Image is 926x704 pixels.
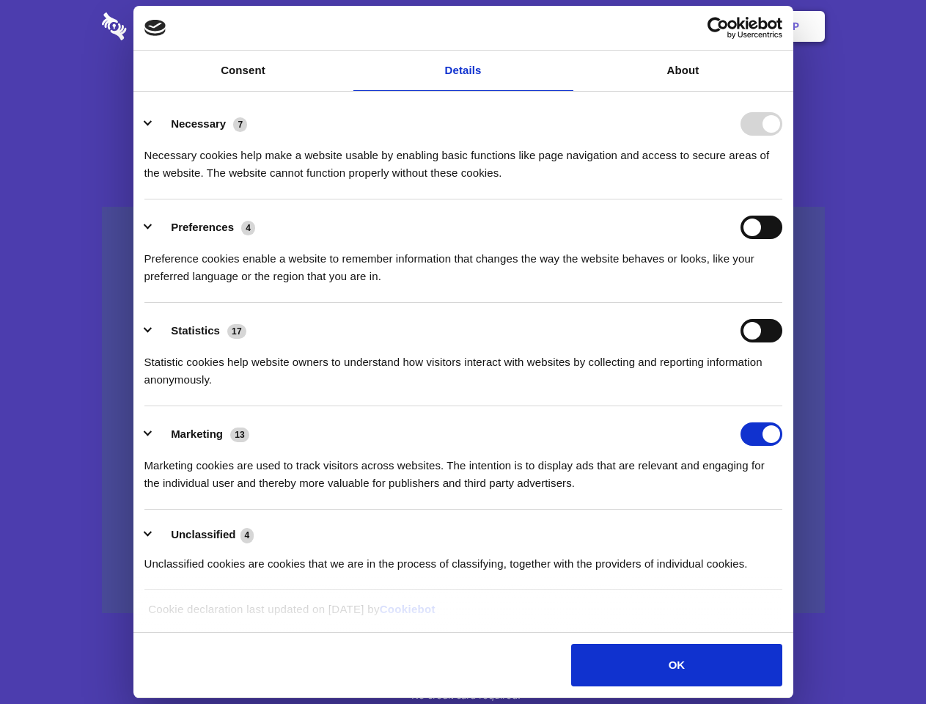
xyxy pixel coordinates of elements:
span: 4 [240,528,254,543]
div: Necessary cookies help make a website usable by enabling basic functions like page navigation and... [144,136,782,182]
span: 17 [227,324,246,339]
a: Usercentrics Cookiebot - opens in a new window [654,17,782,39]
label: Preferences [171,221,234,233]
div: Cookie declaration last updated on [DATE] by [137,601,789,629]
div: Unclassified cookies are cookies that we are in the process of classifying, together with the pro... [144,544,782,573]
img: logo [144,20,166,36]
button: Preferences (4) [144,216,265,239]
button: Statistics (17) [144,319,256,342]
a: About [573,51,793,91]
button: OK [571,644,782,686]
a: Consent [133,51,353,91]
a: Login [665,4,729,49]
div: Statistic cookies help website owners to understand how visitors interact with websites by collec... [144,342,782,389]
iframe: Drift Widget Chat Controller [853,631,908,686]
button: Necessary (7) [144,112,257,136]
a: Details [353,51,573,91]
a: Pricing [430,4,494,49]
button: Marketing (13) [144,422,259,446]
div: Marketing cookies are used to track visitors across websites. The intention is to display ads tha... [144,446,782,492]
span: 4 [241,221,255,235]
img: logo-wordmark-white-trans-d4663122ce5f474addd5e946df7df03e33cb6a1c49d2221995e7729f52c070b2.svg [102,12,227,40]
h1: Eliminate Slack Data Loss. [102,66,825,119]
a: Contact [595,4,662,49]
a: Cookiebot [380,603,436,615]
label: Necessary [171,117,226,130]
span: 7 [233,117,247,132]
a: Wistia video thumbnail [102,207,825,614]
label: Marketing [171,428,223,440]
span: 13 [230,428,249,442]
button: Unclassified (4) [144,526,263,544]
h4: Auto-redaction of sensitive data, encrypted data sharing and self-destructing private chats. Shar... [102,133,825,182]
label: Statistics [171,324,220,337]
div: Preference cookies enable a website to remember information that changes the way the website beha... [144,239,782,285]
